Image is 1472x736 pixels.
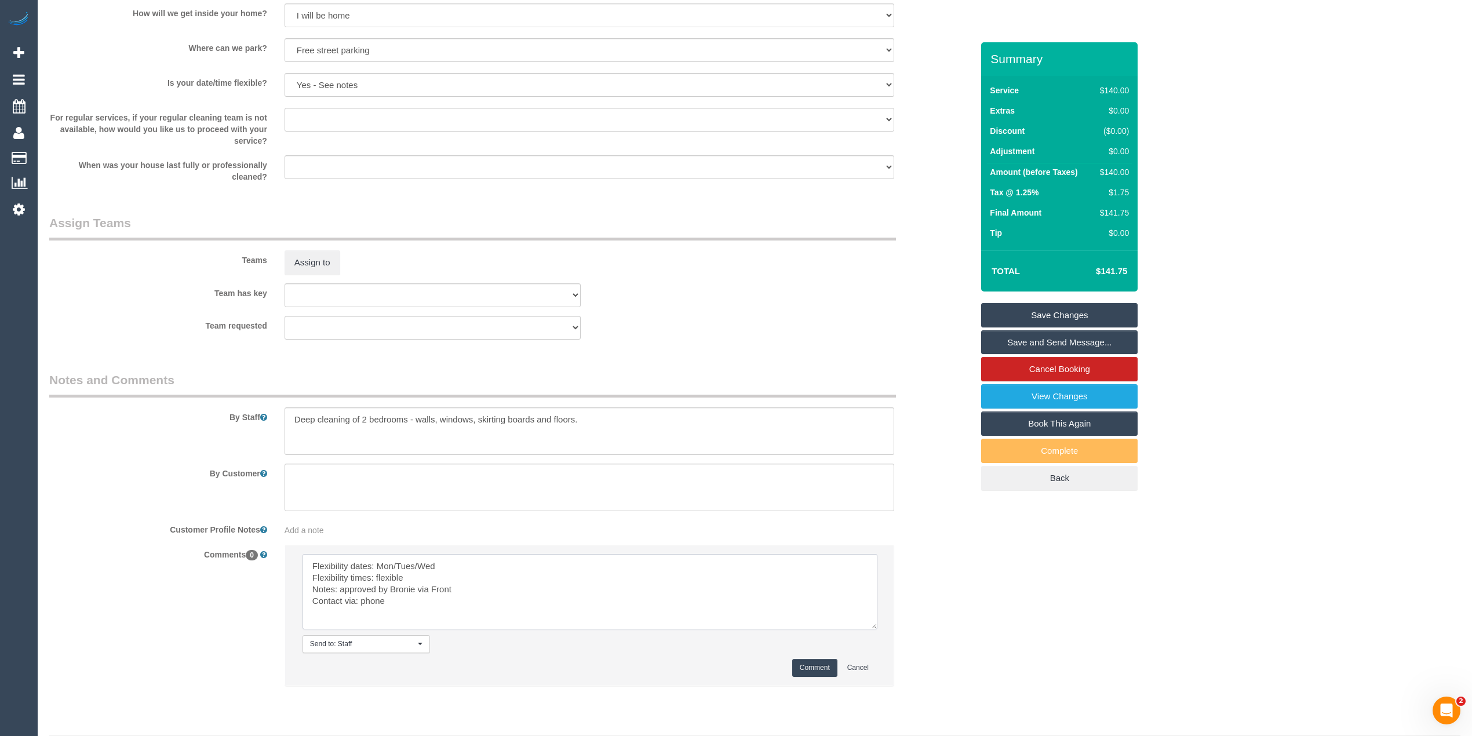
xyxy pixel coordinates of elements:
[990,227,1002,239] label: Tip
[41,545,276,560] label: Comments
[981,466,1138,490] a: Back
[990,125,1025,137] label: Discount
[41,38,276,54] label: Where can we park?
[990,145,1034,157] label: Adjustment
[1433,697,1460,724] iframe: Intercom live chat
[49,371,896,398] legend: Notes and Comments
[246,550,258,560] span: 0
[990,52,1132,65] h3: Summary
[981,384,1138,409] a: View Changes
[981,411,1138,436] a: Book This Again
[981,357,1138,381] a: Cancel Booking
[41,155,276,183] label: When was your house last fully or professionally cleaned?
[1095,207,1129,218] div: $141.75
[992,266,1020,276] strong: Total
[1061,267,1127,276] h4: $141.75
[840,659,876,677] button: Cancel
[1095,187,1129,198] div: $1.75
[41,316,276,331] label: Team requested
[990,207,1041,218] label: Final Amount
[990,166,1077,178] label: Amount (before Taxes)
[1456,697,1466,706] span: 2
[41,283,276,299] label: Team has key
[1095,105,1129,116] div: $0.00
[981,303,1138,327] a: Save Changes
[41,250,276,266] label: Teams
[1095,85,1129,96] div: $140.00
[1095,145,1129,157] div: $0.00
[41,407,276,423] label: By Staff
[41,73,276,89] label: Is your date/time flexible?
[285,250,340,275] button: Assign to
[41,464,276,479] label: By Customer
[1095,166,1129,178] div: $140.00
[1095,125,1129,137] div: ($0.00)
[981,330,1138,355] a: Save and Send Message...
[41,3,276,19] label: How will we get inside your home?
[990,187,1039,198] label: Tax @ 1.25%
[41,520,276,535] label: Customer Profile Notes
[990,105,1015,116] label: Extras
[310,639,415,649] span: Send to: Staff
[41,108,276,147] label: For regular services, if your regular cleaning team is not available, how would you like us to pr...
[303,635,430,653] button: Send to: Staff
[990,85,1019,96] label: Service
[285,526,324,535] span: Add a note
[49,214,896,241] legend: Assign Teams
[1095,227,1129,239] div: $0.00
[792,659,837,677] button: Comment
[7,12,30,28] img: Automaid Logo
